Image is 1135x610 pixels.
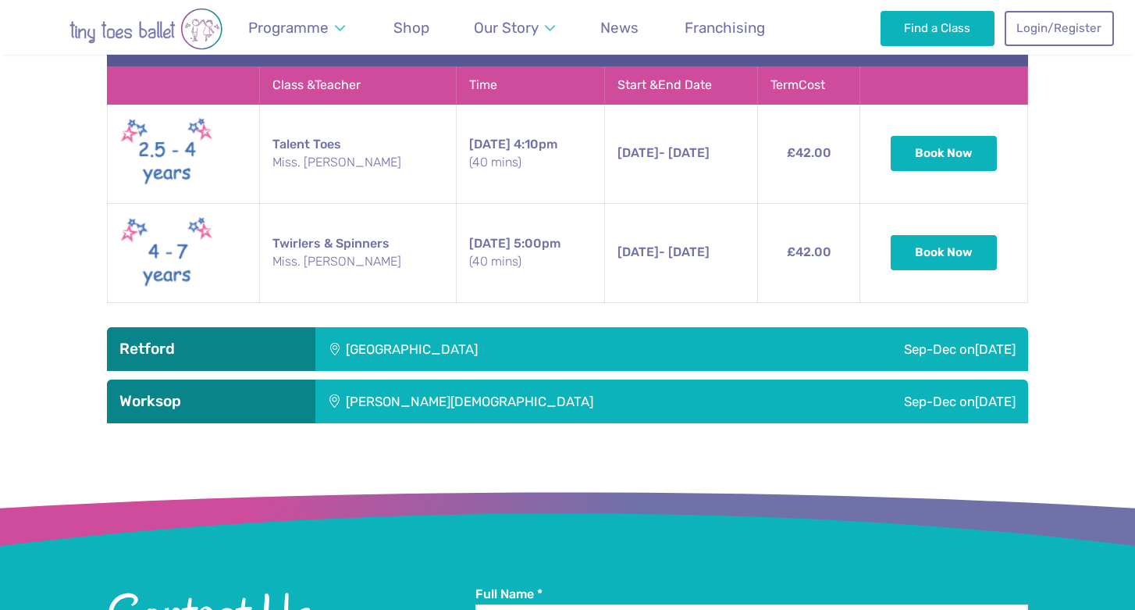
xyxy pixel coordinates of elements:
span: [DATE] [617,244,659,259]
th: Class & Teacher [259,67,456,104]
td: 4:10pm [456,104,605,203]
td: £42.00 [758,203,860,302]
th: Time [456,67,605,104]
img: Twirlers & Spinners New (May 2025) [120,213,214,293]
td: 5:00pm [456,203,605,302]
th: Term Cost [758,67,860,104]
h3: Retford [119,340,303,359]
a: Find a Class [881,11,995,45]
div: [PERSON_NAME][DEMOGRAPHIC_DATA] [315,380,800,423]
span: News [600,19,639,37]
h3: Worksop [119,392,303,411]
div: Sep-Dec on [800,380,1028,423]
td: Twirlers & Spinners [259,203,456,302]
img: tiny toes ballet [21,8,271,50]
a: Our Story [467,9,563,46]
span: Our Story [474,19,539,37]
small: Miss. [PERSON_NAME] [272,253,443,270]
a: Login/Register [1005,11,1114,45]
a: News [593,9,646,46]
small: (40 mins) [469,253,592,270]
small: Miss. [PERSON_NAME] [272,154,443,171]
td: Talent Toes [259,104,456,203]
td: £42.00 [758,104,860,203]
button: Book Now [891,235,997,269]
th: Start & End Date [605,67,758,104]
span: Shop [393,19,429,37]
span: Franchising [685,19,765,37]
label: Full Name * [475,586,1028,603]
span: [DATE] [469,236,511,251]
span: [DATE] [975,394,1016,409]
span: - [DATE] [617,244,710,259]
span: - [DATE] [617,145,710,160]
img: Talent toes New (May 2025) [120,114,214,194]
div: [GEOGRAPHIC_DATA] [315,327,715,371]
button: Book Now [891,136,997,170]
small: (40 mins) [469,154,592,171]
a: Programme [240,9,352,46]
div: Sep-Dec on [715,327,1028,371]
span: [DATE] [975,341,1016,357]
span: Programme [248,19,329,37]
a: Franchising [677,9,772,46]
a: Shop [386,9,436,46]
span: [DATE] [617,145,659,160]
span: [DATE] [469,137,511,152]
